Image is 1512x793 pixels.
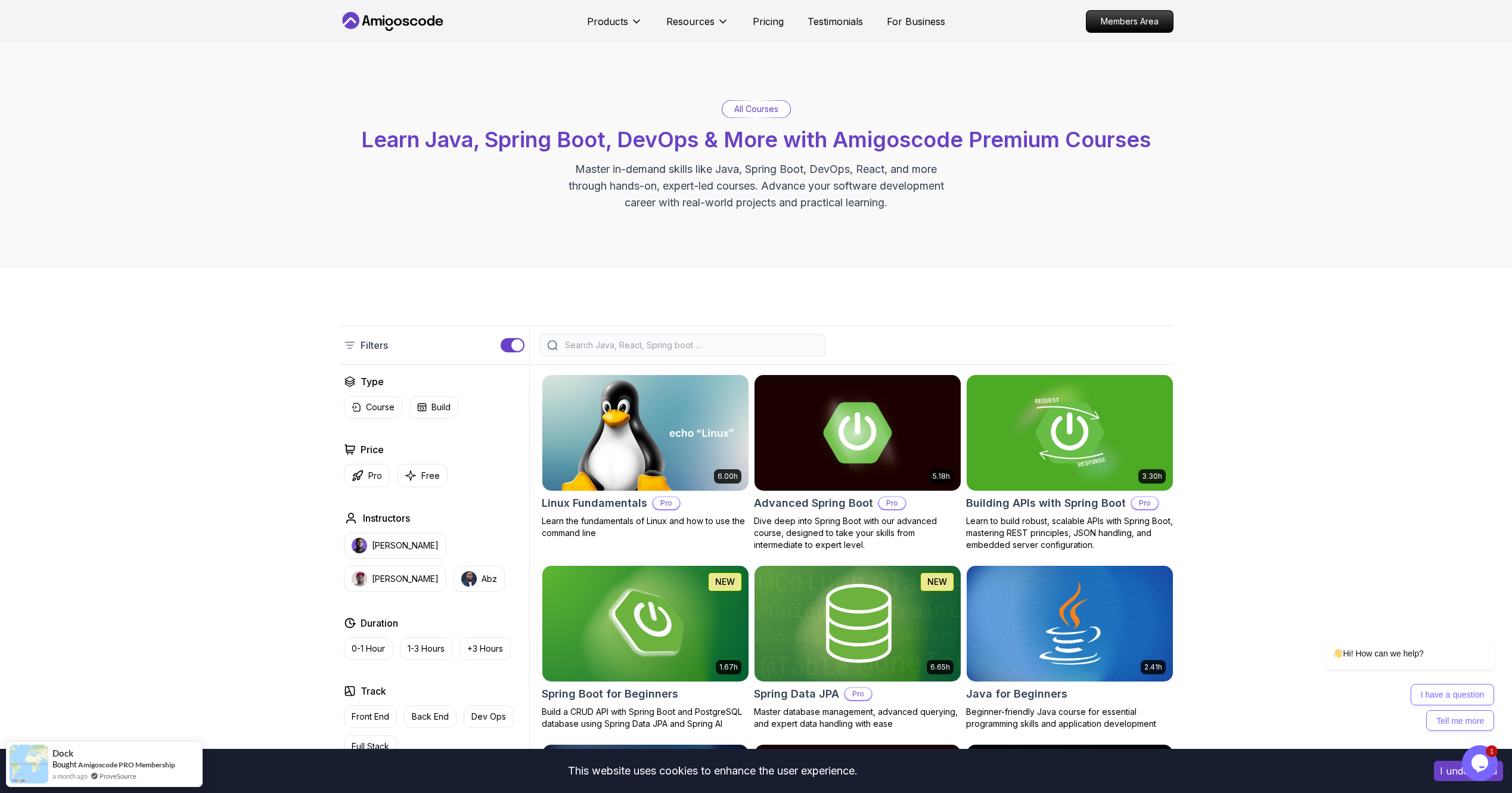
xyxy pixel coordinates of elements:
[587,14,642,38] button: Products
[361,442,384,457] h2: Price
[361,338,388,352] p: Filters
[542,565,749,730] a: Spring Boot for Beginners card1.67hNEWSpring Boot for BeginnersBuild a CRUD API with Spring Boot ...
[754,706,961,730] p: Master database management, advanced querying, and expert data handling with ease
[1434,761,1503,781] button: Accept cookies
[460,637,511,660] button: +3 Hours
[412,711,449,723] p: Back End
[344,566,446,592] button: instructor img[PERSON_NAME]
[754,565,961,730] a: Spring Data JPA card6.65hNEWSpring Data JPAProMaster database management, advanced querying, and ...
[421,470,440,482] p: Free
[409,396,458,419] button: Build
[368,470,382,482] p: Pro
[431,401,451,413] p: Build
[344,705,397,728] button: Front End
[9,758,1416,784] div: This website uses cookies to enhance the user experience.
[966,686,1067,702] h2: Java for Beginners
[52,760,77,769] span: Bought
[361,126,1151,153] span: Learn Java, Spring Boot, DevOps & More with Amigoscode Premium Courses
[587,14,628,29] p: Products
[1086,10,1173,33] a: Members Area
[52,771,88,781] span: a month ago
[352,571,367,587] img: instructor img
[927,576,947,588] p: NEW
[1132,497,1158,509] p: Pro
[482,573,497,585] p: Abz
[879,497,905,509] p: Pro
[719,662,738,672] p: 1.67h
[653,497,679,509] p: Pro
[352,643,385,655] p: 0-1 Hour
[666,14,729,38] button: Resources
[1462,745,1500,781] iframe: chat widget
[1144,662,1162,672] p: 2.41h
[372,540,439,552] p: [PERSON_NAME]
[966,515,1173,551] p: Learn to build robust, scalable APIs with Spring Boot, mastering REST principles, JSON handling, ...
[352,711,389,723] p: Front End
[966,374,1173,551] a: Building APIs with Spring Boot card3.30hBuilding APIs with Spring BootProLearn to build robust, s...
[542,495,647,512] h2: Linux Fundamentals
[372,573,439,585] p: [PERSON_NAME]
[542,706,749,730] p: Build a CRUD API with Spring Boot and PostgreSQL database using Spring Data JPA and Spring AI
[542,374,749,539] a: Linux Fundamentals card6.00hLinux FundamentalsProLearn the fundamentals of Linux and how to use t...
[845,688,871,700] p: Pro
[966,495,1126,512] h2: Building APIs with Spring Boot
[734,103,778,115] p: All Courses
[1086,11,1173,32] p: Members Area
[754,686,839,702] h2: Spring Data JPA
[464,705,514,728] button: Dev Ops
[966,565,1173,730] a: Java for Beginners card2.41hJava for BeginnersBeginner-friendly Java course for essential program...
[344,637,393,660] button: 0-1 Hour
[930,662,950,672] p: 6.65h
[542,515,749,539] p: Learn the fundamentals of Linux and how to use the command line
[718,472,738,481] p: 6.00h
[352,741,389,752] p: Full Stack
[361,616,398,630] h2: Duration
[461,571,477,587] img: instructor img
[933,472,950,481] p: 5.18h
[400,637,452,660] button: 1-3 Hours
[563,339,818,351] input: Search Java, React, Spring boot ...
[344,532,446,559] button: instructor img[PERSON_NAME]
[754,495,873,512] h2: Advanced Spring Boot
[344,396,402,419] button: Course
[967,375,1173,491] img: Building APIs with Spring Boot card
[1142,472,1162,481] p: 3.30h
[755,375,961,491] img: Advanced Spring Boot card
[542,686,678,702] h2: Spring Boot for Beginners
[755,566,961,682] img: Spring Data JPA card
[887,14,945,29] a: For Business
[366,401,395,413] p: Course
[454,566,505,592] button: instructor imgAbz
[10,745,48,783] img: provesource social proof notification image
[100,771,136,781] a: ProveSource
[361,374,384,389] h2: Type
[467,643,503,655] p: +3 Hours
[754,515,961,551] p: Dive deep into Spring Boot with our advanced course, designed to take your skills from intermedia...
[52,748,73,758] span: Dock
[715,576,735,588] p: NEW
[408,643,445,655] p: 1-3 Hours
[404,705,457,728] button: Back End
[361,684,386,698] h2: Track
[754,374,961,551] a: Advanced Spring Boot card5.18hAdvanced Spring BootProDive deep into Spring Boot with our advanced...
[556,161,957,211] p: Master in-demand skills like Java, Spring Boot, DevOps, React, and more through hands-on, expert-...
[808,14,863,29] a: Testimonials
[542,566,749,682] img: Spring Boot for Beginners card
[352,538,367,553] img: instructor img
[344,735,397,758] button: Full Stack
[753,14,784,29] a: Pricing
[967,566,1173,682] img: Java for Beginners card
[344,464,390,487] button: Pro
[1286,529,1500,739] iframe: chat widget
[78,760,175,769] a: Amigoscode PRO Membership
[471,711,506,723] p: Dev Ops
[666,14,715,29] p: Resources
[397,464,448,487] button: Free
[363,511,410,525] h2: Instructors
